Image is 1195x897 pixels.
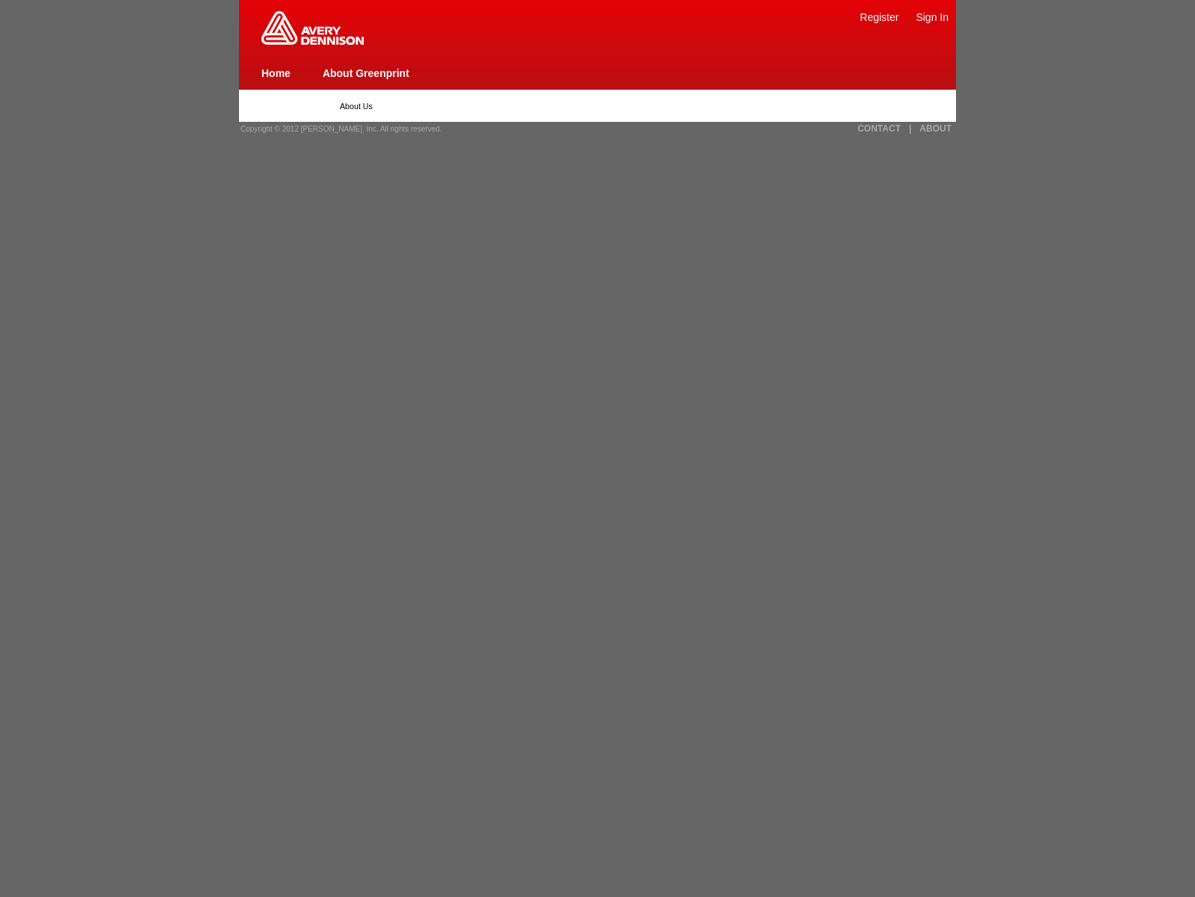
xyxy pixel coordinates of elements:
a: ABOUT [919,123,952,134]
a: | [909,123,911,134]
a: Sign In [916,11,949,23]
a: Register [860,11,898,23]
a: About Greenprint [323,67,409,79]
img: Home [261,11,364,45]
a: CONTACT [857,123,901,134]
a: Home [261,67,291,79]
a: Greenprint [261,37,364,46]
span: Copyright © 2012 [PERSON_NAME], Inc. All rights reserved. [240,125,442,133]
p: About Us [340,102,855,111]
